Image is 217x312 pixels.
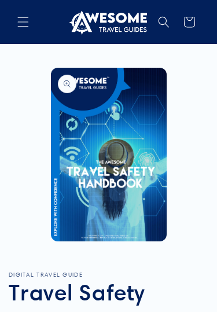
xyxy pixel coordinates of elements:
media-gallery: Gallery Viewer [9,63,208,260]
summary: Menu [10,9,36,35]
img: Awesome Travel Guides [67,9,147,35]
summary: Search [151,9,176,35]
a: Awesome Travel Guides [62,5,151,39]
p: DIGITAL TRAVEL GUIDE [9,271,208,278]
